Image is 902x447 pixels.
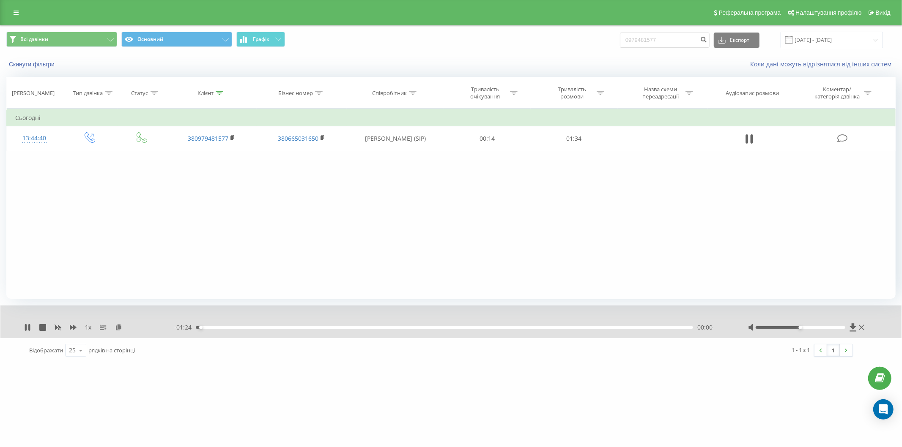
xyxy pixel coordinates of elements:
div: Співробітник [372,90,407,97]
button: Всі дзвінки [6,32,117,47]
div: 1 - 1 з 1 [792,346,810,354]
span: 1 x [85,323,91,332]
input: Пошук за номером [620,33,710,48]
div: Тривалість очікування [463,86,508,100]
span: Всі дзвінки [20,36,48,43]
span: 00:00 [697,323,713,332]
div: Аудіозапис розмови [726,90,779,97]
span: Налаштування профілю [795,9,861,16]
a: 1 [827,344,840,356]
a: 380665031650 [278,134,318,142]
span: Відображати [29,346,63,354]
div: Бізнес номер [278,90,313,97]
div: Коментар/категорія дзвінка [812,86,862,100]
div: 25 [69,346,76,354]
button: Експорт [714,33,759,48]
div: Тип дзвінка [73,90,103,97]
span: Реферальна програма [719,9,781,16]
span: рядків на сторінці [88,346,135,354]
a: 380979481577 [188,134,228,142]
td: [PERSON_NAME] (SIP) [347,126,444,151]
td: 00:14 [444,126,531,151]
div: Accessibility label [199,326,203,329]
div: Клієнт [197,90,214,97]
button: Скинути фільтри [6,60,59,68]
div: Назва схеми переадресації [638,86,683,100]
button: Основний [121,32,232,47]
a: Коли дані можуть відрізнятися вiд інших систем [750,60,896,68]
div: Статус [132,90,148,97]
div: 13:44:40 [15,130,54,147]
div: [PERSON_NAME] [12,90,55,97]
span: Графік [253,36,269,42]
span: Вихід [876,9,891,16]
td: 01:34 [531,126,617,151]
div: Accessibility label [799,326,802,329]
div: Тривалість розмови [549,86,595,100]
div: Open Intercom Messenger [873,399,894,420]
span: - 01:24 [174,323,196,332]
button: Графік [236,32,285,47]
td: Сьогодні [7,109,896,126]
